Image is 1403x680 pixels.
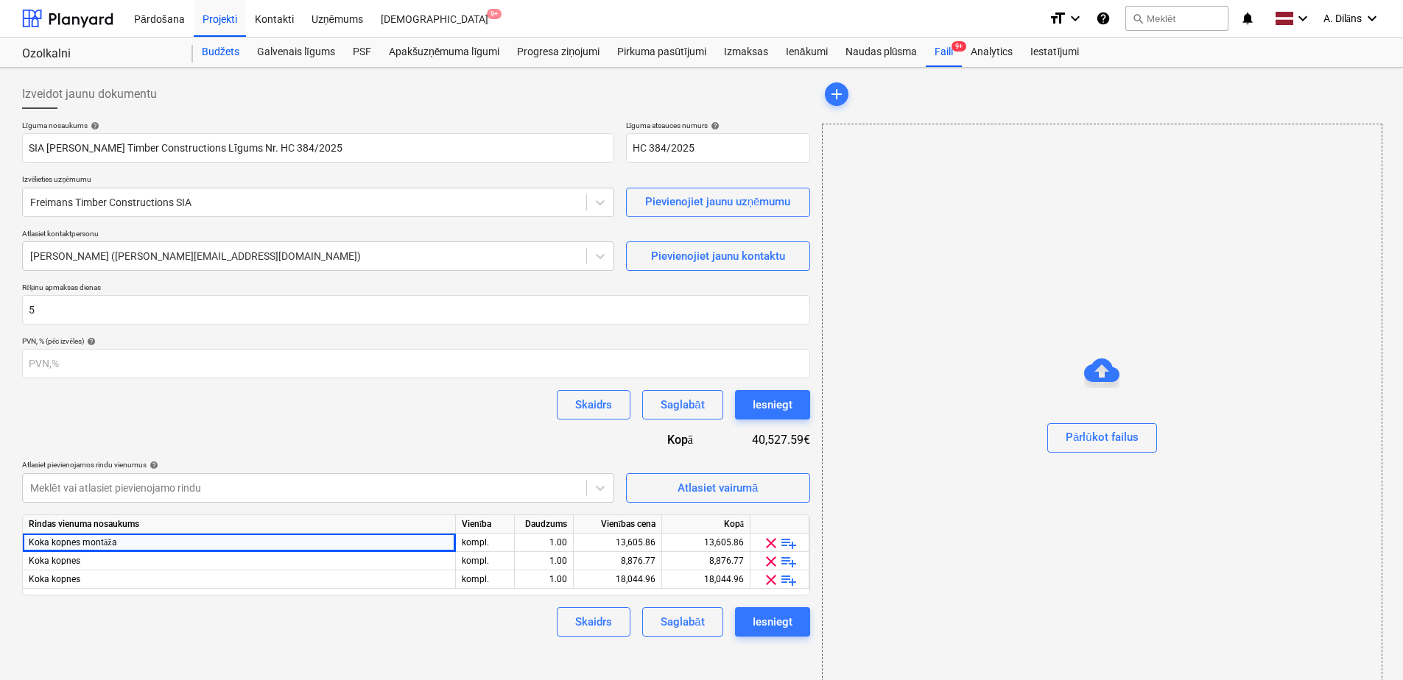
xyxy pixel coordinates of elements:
i: format_size [1049,10,1066,27]
div: Vienība [456,515,515,534]
div: Iesniegt [753,395,792,414]
button: Iesniegt [735,607,810,637]
span: add [828,85,845,103]
input: Rēķinu apmaksas dienas [22,295,810,325]
div: Pārlūkot failus [1066,428,1139,447]
div: Faili [926,38,962,67]
div: Saglabāt [661,395,704,414]
p: Izvēlieties uzņēmumu [22,174,614,187]
button: Saglabāt [642,607,722,637]
div: Atlasiet pievienojamos rindu vienumus [22,460,614,470]
span: A. Dilāns [1323,13,1362,25]
div: 13,605.86 [668,534,744,552]
span: Koka kopnes [29,574,80,584]
div: 18,044.96 [668,570,744,589]
div: kompl. [456,570,515,589]
span: search [1132,13,1144,24]
input: Atsauces numurs [626,133,810,163]
span: playlist_add [780,571,798,589]
span: Koka kopnes montāža [29,537,117,548]
a: Naudas plūsma [837,38,926,67]
i: notifications [1240,10,1255,27]
div: 40,527.59€ [717,431,810,448]
span: 9+ [487,9,502,19]
div: Daudzums [515,515,574,534]
a: Progresa ziņojumi [508,38,608,67]
div: 8,876.77 [580,552,655,570]
button: Skaidrs [557,607,630,637]
i: Zināšanu pamats [1096,10,1111,27]
span: help [147,461,158,470]
span: help [708,121,720,130]
i: keyboard_arrow_down [1363,10,1381,27]
div: 1.00 [521,534,567,552]
div: 1.00 [521,552,567,570]
div: Vienības cena [574,515,662,534]
div: Ozolkalni [22,46,175,62]
div: Skaidrs [575,612,612,631]
p: Atlasiet kontaktpersonu [22,229,614,241]
button: Atlasiet vairumā [626,473,810,503]
iframe: Chat Widget [1329,609,1403,680]
div: kompl. [456,534,515,552]
div: Pievienojiet jaunu uzņēmumu [645,192,791,211]
a: Faili9+ [926,38,962,67]
span: clear [762,571,780,589]
p: Rēķinu apmaksas dienas [22,283,810,295]
span: help [88,121,99,130]
span: Izveidot jaunu dokumentu [22,85,157,103]
input: Dokumenta nosaukums [22,133,614,163]
div: Skaidrs [575,395,612,414]
div: Rindas vienuma nosaukums [23,515,456,534]
button: Pievienojiet jaunu kontaktu [626,241,810,271]
div: Līguma nosaukums [22,121,614,130]
a: Galvenais līgums [248,38,344,67]
input: PVN,% [22,349,810,378]
span: clear [762,553,780,570]
a: Apakšuzņēmuma līgumi [380,38,508,67]
span: help [84,337,96,346]
a: Izmaksas [715,38,777,67]
a: Ienākumi [777,38,837,67]
div: Saglabāt [661,612,704,631]
button: Pārlūkot failus [1047,423,1157,453]
button: Iesniegt [735,390,810,419]
a: Iestatījumi [1022,38,1088,67]
div: PVN, % (pēc izvēles) [22,336,810,346]
a: PSF [344,38,380,67]
div: 18,044.96 [580,570,655,589]
div: Līguma atsauces numurs [626,121,810,130]
span: 9+ [952,41,966,52]
div: Pievienojiet jaunu kontaktu [651,247,785,266]
i: keyboard_arrow_down [1066,10,1084,27]
div: Kopā [662,515,750,534]
span: Koka kopnes [29,556,80,566]
a: Pirkuma pasūtījumi [608,38,715,67]
button: Meklēt [1125,6,1228,31]
button: Pievienojiet jaunu uzņēmumu [626,188,810,217]
button: Skaidrs [557,390,630,419]
div: Atlasiet vairumā [678,478,758,497]
div: Iesniegt [753,612,792,631]
span: clear [762,534,780,552]
div: 13,605.86 [580,534,655,552]
button: Saglabāt [642,390,722,419]
div: 8,876.77 [668,552,744,570]
a: Analytics [962,38,1022,67]
i: keyboard_arrow_down [1294,10,1312,27]
div: Kopā [619,431,717,448]
a: Budžets [193,38,248,67]
div: 1.00 [521,570,567,589]
span: playlist_add [780,553,798,570]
